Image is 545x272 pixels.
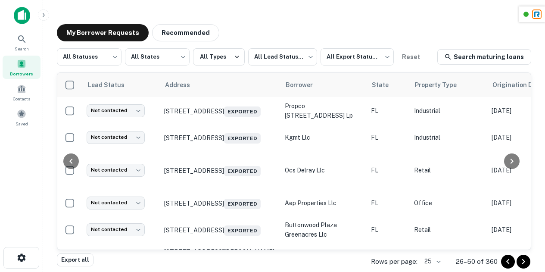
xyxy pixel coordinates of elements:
[371,133,405,142] p: FL
[280,73,367,97] th: Borrower
[3,56,40,79] a: Borrowers
[456,256,498,267] p: 26–50 of 360
[165,80,201,90] span: Address
[164,248,276,268] p: [STREET_ADDRESS][PERSON_NAME]
[164,197,276,209] p: [STREET_ADDRESS]
[164,164,276,176] p: [STREET_ADDRESS]
[164,224,276,236] p: [STREET_ADDRESS]
[414,225,483,234] p: Retail
[415,80,468,90] span: Property Type
[367,73,410,97] th: State
[87,164,145,176] div: Not contacted
[285,220,362,239] p: buttonwood plaza greenacres llc
[285,248,362,267] p: [PERSON_NAME] equities boca llc
[414,198,483,208] p: Office
[285,101,362,120] p: propco [STREET_ADDRESS] lp
[285,198,362,208] p: aep properties llc
[87,223,145,236] div: Not contacted
[57,24,149,41] button: My Borrower Requests
[502,175,545,217] iframe: Chat Widget
[87,131,145,144] div: Not contacted
[371,225,405,234] p: FL
[372,80,400,90] span: State
[224,106,261,117] span: Exported
[224,133,261,144] span: Exported
[152,24,219,41] button: Recommended
[57,46,121,68] div: All Statuses
[371,256,417,267] p: Rows per page:
[286,80,324,90] span: Borrower
[3,81,40,104] a: Contacts
[193,48,245,66] button: All Types
[321,46,394,68] div: All Export Statuses
[397,48,425,66] button: Reset
[164,105,276,117] p: [STREET_ADDRESS]
[414,106,483,116] p: Industrial
[87,80,136,90] span: Lead Status
[224,225,261,236] span: Exported
[13,95,30,102] span: Contacts
[248,46,317,68] div: All Lead Statuses
[437,49,531,65] a: Search maturing loans
[125,46,190,68] div: All States
[224,166,261,176] span: Exported
[160,73,280,97] th: Address
[3,31,40,54] a: Search
[14,7,30,24] img: capitalize-icon.png
[414,133,483,142] p: Industrial
[410,73,487,97] th: Property Type
[16,120,28,127] span: Saved
[87,104,145,117] div: Not contacted
[414,166,483,175] p: Retail
[82,73,160,97] th: Lead Status
[164,131,276,144] p: [STREET_ADDRESS]
[371,198,405,208] p: FL
[517,255,530,269] button: Go to next page
[57,253,93,266] button: Export all
[10,70,33,77] span: Borrowers
[3,106,40,129] a: Saved
[371,166,405,175] p: FL
[224,199,261,209] span: Exported
[371,106,405,116] p: FL
[87,197,145,209] div: Not contacted
[285,166,362,175] p: ocs delray llc
[15,45,29,52] span: Search
[501,255,515,269] button: Go to previous page
[285,133,362,142] p: kgmt llc
[421,255,442,268] div: 25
